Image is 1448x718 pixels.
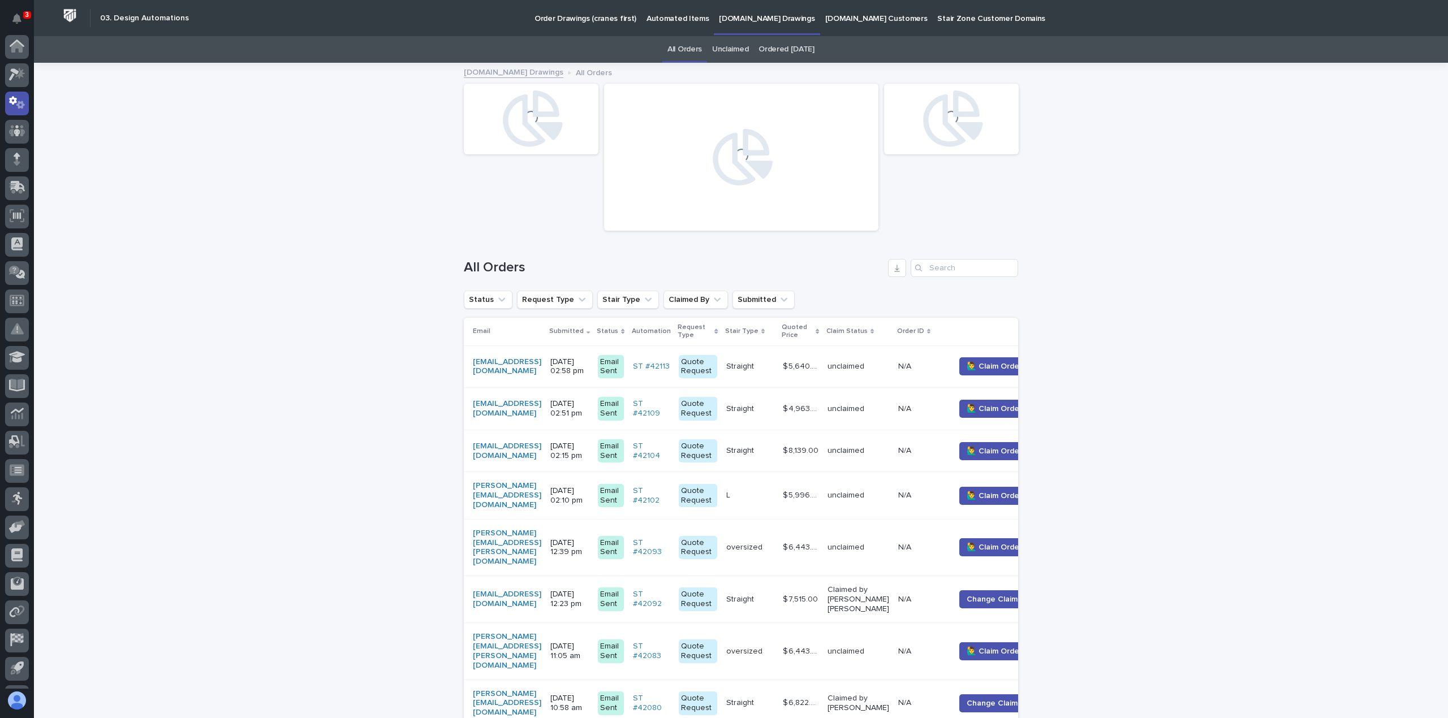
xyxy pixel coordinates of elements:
p: Straight [726,402,756,414]
p: N/A [898,444,913,456]
p: $ 6,822.00 [783,696,821,708]
div: Quote Request [679,439,717,463]
button: Status [464,291,512,309]
span: 🙋‍♂️ Claim Order [967,542,1022,553]
p: Request Type [678,321,712,342]
a: ST #42102 [633,486,670,505]
p: $ 5,640.00 [783,360,821,371]
button: Submitted [732,291,795,309]
a: ST #42113 [633,362,670,371]
a: Unclaimed [712,36,748,63]
p: 3 [25,11,29,19]
tr: [EMAIL_ADDRESS][DOMAIN_NAME] [DATE] 12:23 pmEmail SentST #42092 Quote RequestStraightStraight $ 7... [464,576,1051,622]
a: ST #42092 [633,590,670,609]
p: [DATE] 12:23 pm [550,590,589,609]
a: [EMAIL_ADDRESS][DOMAIN_NAME] [473,590,541,609]
p: [DATE] 10:58 am [550,694,589,713]
p: unclaimed [828,491,889,500]
button: Stair Type [597,291,659,309]
button: 🙋‍♂️ Claim Order [959,642,1029,660]
span: Change Claimer [967,594,1025,605]
p: Straight [726,360,756,371]
button: users-avatar [5,689,29,712]
p: Stair Type [725,325,759,338]
a: Ordered [DATE] [759,36,815,63]
p: oversized [726,540,765,552]
p: [DATE] 02:10 pm [550,486,589,505]
a: All Orders [667,36,702,63]
a: ST #42083 [633,642,670,661]
p: N/A [898,696,913,708]
div: Email Sent [598,355,623,379]
button: 🙋‍♂️ Claim Order [959,538,1029,556]
p: $ 4,963.00 [783,402,821,414]
p: N/A [898,402,913,414]
p: oversized [726,645,765,656]
input: Search [911,259,1018,277]
a: ST #42093 [633,538,670,557]
a: [PERSON_NAME][EMAIL_ADDRESS][PERSON_NAME][DOMAIN_NAME] [473,632,541,670]
div: Email Sent [598,439,623,463]
div: Email Sent [598,587,623,611]
button: Request Type [517,291,593,309]
p: $ 8,139.00 [783,444,821,456]
p: Automation [632,325,671,338]
h1: All Orders [464,259,884,276]
span: 🙋‍♂️ Claim Order [967,445,1022,457]
a: ST #42080 [633,694,670,713]
div: Quote Request [679,587,717,611]
div: Notifications3 [14,14,29,32]
p: unclaimed [828,362,889,371]
p: [DATE] 02:58 pm [550,357,589,377]
tr: [PERSON_NAME][EMAIL_ADDRESS][PERSON_NAME][DOMAIN_NAME] [DATE] 11:05 amEmail SentST #42083 Quote R... [464,623,1051,680]
p: [DATE] 02:15 pm [550,442,589,461]
p: [DATE] 12:39 pm [550,538,589,557]
p: N/A [898,488,913,500]
p: Quoted Price [782,321,813,342]
a: [EMAIL_ADDRESS][DOMAIN_NAME] [473,357,541,377]
p: Email [473,325,490,338]
p: N/A [898,540,913,552]
p: N/A [898,592,913,604]
button: Change Claimer [959,694,1033,712]
button: 🙋‍♂️ Claim Order [959,400,1029,418]
p: Claim Status [826,325,868,338]
a: [EMAIL_ADDRESS][DOMAIN_NAME] [473,399,541,418]
p: Straight [726,444,756,456]
tr: [EMAIL_ADDRESS][DOMAIN_NAME] [DATE] 02:51 pmEmail SentST #42109 Quote RequestStraightStraight $ 4... [464,388,1051,430]
p: unclaimed [828,446,889,456]
a: [EMAIL_ADDRESS][DOMAIN_NAME] [473,442,541,461]
a: [DOMAIN_NAME] Drawings [464,65,563,78]
p: unclaimed [828,404,889,414]
div: Quote Request [679,536,717,560]
span: 🙋‍♂️ Claim Order [967,646,1022,657]
div: Quote Request [679,397,717,421]
p: $ 6,443.00 [783,540,821,552]
button: 🙋‍♂️ Claim Order [959,487,1029,505]
p: Straight [726,592,756,604]
div: Email Sent [598,691,623,715]
p: Submitted [549,325,584,338]
a: [PERSON_NAME][EMAIL_ADDRESS][DOMAIN_NAME] [473,689,541,717]
span: 🙋‍♂️ Claim Order [967,361,1022,372]
button: Change Claimer [959,590,1033,608]
div: Quote Request [679,691,717,715]
p: [DATE] 11:05 am [550,642,589,661]
tr: [EMAIL_ADDRESS][DOMAIN_NAME] [DATE] 02:15 pmEmail SentST #42104 Quote RequestStraightStraight $ 8... [464,430,1051,472]
a: [PERSON_NAME][EMAIL_ADDRESS][DOMAIN_NAME] [473,481,541,509]
div: Quote Request [679,639,717,663]
tr: [EMAIL_ADDRESS][DOMAIN_NAME] [DATE] 02:58 pmEmail SentST #42113 Quote RequestStraightStraight $ 5... [464,345,1051,388]
h2: 03. Design Automations [100,14,189,23]
img: Workspace Logo [59,5,80,26]
span: 🙋‍♂️ Claim Order [967,490,1022,501]
span: Change Claimer [967,698,1025,709]
p: Claimed by [PERSON_NAME] [828,694,889,713]
p: Order ID [897,325,924,338]
p: Status [597,325,618,338]
div: Email Sent [598,484,623,508]
p: L [726,488,732,500]
p: Straight [726,696,756,708]
a: [PERSON_NAME][EMAIL_ADDRESS][PERSON_NAME][DOMAIN_NAME] [473,529,541,566]
a: ST #42104 [633,442,670,461]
